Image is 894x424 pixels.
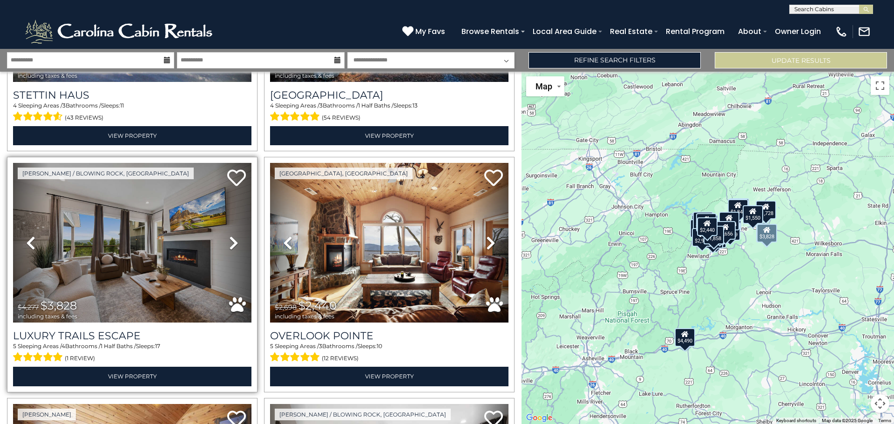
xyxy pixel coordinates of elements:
[270,330,508,342] a: Overlook Pointe
[270,342,508,364] div: Sleeping Areas / Bathrooms / Sleeps:
[275,73,334,79] span: including taxes & fees
[528,52,701,68] a: Refine Search Filters
[13,367,251,386] a: View Property
[270,89,508,101] h3: Willow Valley View
[703,230,723,249] div: $1,819
[484,168,503,188] a: Add to favorites
[18,303,39,311] span: $4,277
[65,352,95,364] span: (1 review)
[322,352,359,364] span: (12 reviews)
[693,212,713,230] div: $3,010
[270,89,508,101] a: [GEOGRAPHIC_DATA]
[535,81,552,91] span: Map
[270,126,508,145] a: View Property
[878,418,891,423] a: Terms
[275,168,413,179] a: [GEOGRAPHIC_DATA], [GEOGRAPHIC_DATA]
[358,102,393,109] span: 1 Half Baths /
[18,168,194,179] a: [PERSON_NAME] / Blowing Rock, [GEOGRAPHIC_DATA]
[377,343,382,350] span: 10
[704,226,724,244] div: $1,858
[696,213,717,231] div: $1,808
[692,228,712,246] div: $2,955
[41,299,77,312] span: $3,828
[756,200,776,219] div: $1,728
[275,313,337,319] span: including taxes & fees
[413,102,418,109] span: 13
[61,343,65,350] span: 4
[13,343,16,350] span: 5
[270,367,508,386] a: View Property
[528,23,601,40] a: Local Area Guide
[719,212,739,230] div: $2,804
[101,343,136,350] span: 1 Half Baths /
[770,23,826,40] a: Owner Login
[13,101,251,124] div: Sleeping Areas / Bathrooms / Sleeps:
[270,163,508,323] img: thumbnail_163477009.jpeg
[415,26,445,37] span: My Favs
[457,23,524,40] a: Browse Rentals
[13,102,17,109] span: 4
[275,409,451,420] a: [PERSON_NAME] / Blowing Rock, [GEOGRAPHIC_DATA]
[319,102,323,109] span: 3
[270,343,273,350] span: 5
[743,205,763,224] div: $1,550
[822,418,873,423] span: Map data ©2025 Google
[776,417,816,424] button: Keyboard shortcuts
[524,412,555,424] img: Google
[62,102,66,109] span: 3
[65,112,103,124] span: (43 reviews)
[13,342,251,364] div: Sleeping Areas / Bathrooms / Sleeps:
[605,23,657,40] a: Real Estate
[270,101,508,124] div: Sleeping Areas / Bathrooms / Sleeps:
[322,112,360,124] span: (54 reviews)
[319,343,322,350] span: 3
[18,409,76,420] a: [PERSON_NAME]
[402,26,447,38] a: My Favs
[155,343,160,350] span: 17
[23,18,217,46] img: White-1-2.png
[13,163,251,323] img: thumbnail_168695581.jpeg
[715,52,887,68] button: Update Results
[120,102,124,109] span: 11
[13,89,251,101] a: Stettin Haus
[275,303,297,311] span: $2,698
[298,299,337,312] span: $2,440
[227,168,246,188] a: Add to favorites
[18,313,77,319] span: including taxes & fees
[270,102,274,109] span: 4
[715,221,736,240] div: $1,656
[757,224,777,242] div: $3,828
[18,73,77,79] span: including taxes & fees
[728,199,748,218] div: $1,842
[835,25,848,38] img: phone-regular-white.png
[526,76,564,96] button: Change map style
[733,23,766,40] a: About
[729,198,749,216] div: $1,580
[858,25,871,38] img: mail-regular-white.png
[675,328,695,346] div: $4,490
[524,412,555,424] a: Open this area in Google Maps (opens a new window)
[871,76,889,95] button: Toggle fullscreen view
[690,219,711,237] div: $1,848
[871,394,889,413] button: Map camera controls
[720,222,740,241] div: $1,259
[13,330,251,342] a: Luxury Trails Escape
[661,23,729,40] a: Rental Program
[13,126,251,145] a: View Property
[697,217,718,236] div: $2,440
